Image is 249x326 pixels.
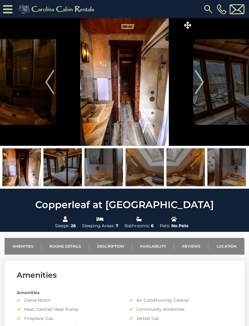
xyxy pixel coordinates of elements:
img: search-regular.svg [203,4,214,15]
button: Previous [44,18,56,146]
div: Air Conditioning: Central [124,297,237,303]
img: 168963767 [84,148,123,186]
div: Game Room [12,297,124,303]
div: Jetted Tub [124,315,237,321]
a: Availability [132,238,174,255]
h3: Amenities [17,270,232,280]
img: 168963768 [125,148,164,186]
div: Amenities [12,290,237,296]
img: 168963766 [43,148,82,186]
img: 168963770 [207,148,246,186]
div: Fireplace: Gas [12,315,124,321]
a: [PHONE_NUMBER] [215,4,228,14]
a: Rooms Details [42,238,89,255]
img: Khaki-logo.png [15,3,99,15]
a: Amenities [5,238,42,255]
img: 168963765 [2,148,41,186]
img: 168963769 [166,148,205,186]
button: Next [193,18,206,146]
a: Location [208,238,244,255]
div: Heat: Central/ Heat Pump [12,306,124,312]
div: Community Amenities [124,306,237,312]
a: Description [89,238,132,255]
a: Reviews [174,238,208,255]
img: arrow [195,70,204,94]
img: arrow [45,70,54,94]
